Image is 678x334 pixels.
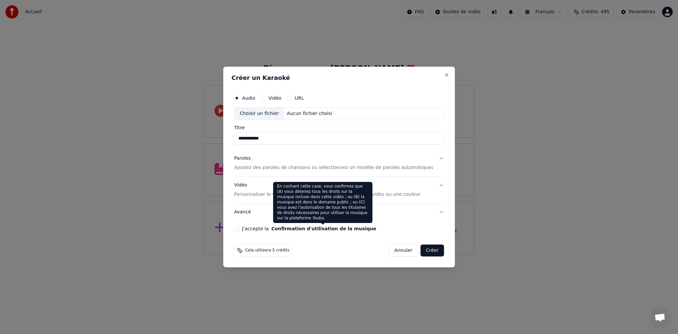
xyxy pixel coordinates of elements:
label: Vidéo [268,96,281,100]
label: URL [295,96,304,100]
div: En cochant cette case, vous confirmez que (A) vous détenez tous les droits sur la musique incluse... [273,182,372,223]
button: Annuler [389,245,418,256]
button: J'accepte la [271,226,376,231]
label: J'accepte la [242,226,376,231]
p: Personnaliser le vidéo de karaoké : utiliser une image, une vidéo ou une couleur [234,191,420,198]
button: ParolesAjoutez des paroles de chansons ou sélectionnez un modèle de paroles automatiques [234,150,444,176]
span: Cela utilisera 5 crédits [245,248,289,253]
div: Aucun fichier choisi [284,110,335,117]
div: Choisir un fichier [234,108,284,120]
div: Vidéo [234,182,420,198]
label: Titre [234,125,444,130]
button: Avancé [234,203,444,221]
label: Audio [242,96,255,100]
button: VidéoPersonnaliser le vidéo de karaoké : utiliser une image, une vidéo ou une couleur [234,177,444,203]
h2: Créer un Karaoké [231,75,447,81]
div: Paroles [234,155,251,162]
p: Ajoutez des paroles de chansons ou sélectionnez un modèle de paroles automatiques [234,164,433,171]
button: Créer [421,245,444,256]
